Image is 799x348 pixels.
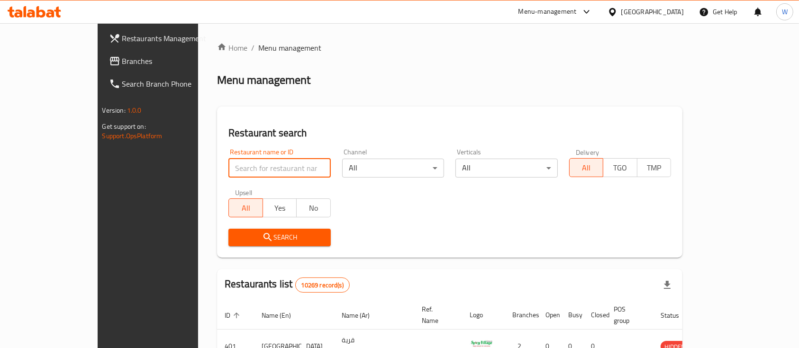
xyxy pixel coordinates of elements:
span: Status [661,310,691,321]
nav: breadcrumb [217,42,682,54]
span: All [573,161,600,175]
div: Menu-management [518,6,577,18]
div: All [342,159,445,178]
th: Open [538,301,561,330]
span: 10269 record(s) [296,281,349,290]
h2: Restaurants list [225,277,350,293]
a: Home [217,42,247,54]
h2: Restaurant search [228,126,671,140]
input: Search for restaurant name or ID.. [228,159,331,178]
li: / [251,42,254,54]
span: TGO [607,161,634,175]
span: TMP [641,161,668,175]
a: Search Branch Phone [101,72,231,95]
span: Branches [122,55,224,67]
button: Yes [263,198,297,217]
span: Get support on: [102,120,146,133]
button: All [228,198,263,217]
th: Busy [561,301,583,330]
th: Branches [505,301,538,330]
button: Search [228,229,331,246]
div: Total records count [295,277,350,293]
span: Search Branch Phone [122,78,224,89]
span: Name (Ar) [342,310,382,321]
span: Version: [102,104,126,116]
button: TGO [603,158,637,177]
span: Name (En) [262,310,303,321]
span: ID [225,310,243,321]
button: No [296,198,331,217]
label: Upsell [235,189,253,196]
div: All [455,159,558,178]
th: Logo [462,301,505,330]
span: All [233,201,259,215]
a: Restaurants Management [101,27,231,50]
button: TMP [637,158,672,177]
span: Restaurants Management [122,33,224,44]
span: Menu management [258,42,321,54]
span: W [782,7,788,17]
div: [GEOGRAPHIC_DATA] [621,7,684,17]
span: Ref. Name [422,303,451,326]
a: Support.OpsPlatform [102,130,163,142]
button: All [569,158,604,177]
span: 1.0.0 [127,104,142,116]
span: Search [236,232,323,243]
span: Yes [267,201,293,215]
div: Export file [656,274,679,296]
a: Branches [101,50,231,72]
h2: Menu management [217,72,310,88]
th: Closed [583,301,606,330]
span: POS group [614,303,642,326]
label: Delivery [576,149,599,155]
span: No [300,201,327,215]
